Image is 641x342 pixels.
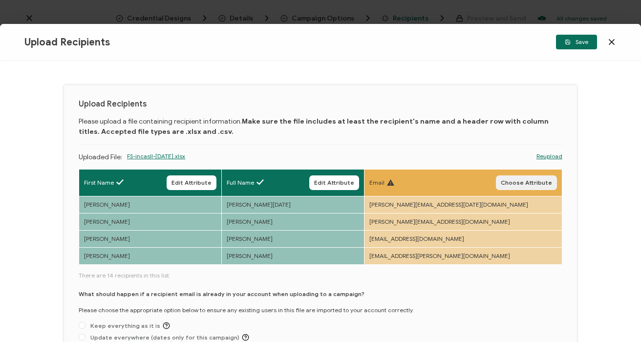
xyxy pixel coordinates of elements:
[309,175,359,190] button: Edit Attribute
[496,175,557,190] button: Choose Attribute
[369,178,385,187] span: Email
[222,231,364,248] td: [PERSON_NAME]
[85,334,249,341] span: Update everywhere (dates only for this campaign)
[364,196,562,214] td: [PERSON_NAME][EMAIL_ADDRESS][DATE][DOMAIN_NAME]
[79,116,562,137] p: Please upload a file containing recipient information.
[314,180,354,186] span: Edit Attribute
[364,214,562,231] td: [PERSON_NAME][EMAIL_ADDRESS][DOMAIN_NAME]
[79,231,222,248] td: [PERSON_NAME]
[79,214,222,231] td: [PERSON_NAME]
[79,117,549,136] b: Make sure the file includes at least the recipient's name and a header row with column titles. Ac...
[536,152,562,161] a: Reupload
[24,36,110,48] span: Upload Recipients
[364,231,562,248] td: [EMAIL_ADDRESS][DOMAIN_NAME]
[222,196,364,214] td: [PERSON_NAME][DATE]
[79,248,222,265] td: [PERSON_NAME]
[127,152,185,176] span: FS-incasll-[DATE].xlsx
[79,306,414,315] p: Please choose the appropriate option below to ensure any existing users in this file are imported...
[167,175,216,190] button: Edit Attribute
[171,180,212,186] span: Edit Attribute
[222,248,364,265] td: [PERSON_NAME]
[364,248,562,265] td: [EMAIL_ADDRESS][PERSON_NAME][DOMAIN_NAME]
[592,295,641,342] iframe: Chat Widget
[79,100,562,109] h1: Upload Recipients
[222,214,364,231] td: [PERSON_NAME]
[79,196,222,214] td: [PERSON_NAME]
[79,152,122,164] p: Uploaded File:
[556,35,597,49] button: Save
[84,178,114,187] span: First Name
[85,322,170,329] span: Keep everything as it is
[565,39,588,45] span: Save
[79,290,364,299] p: What should happen if a recipient email is already in your account when uploading to a campaign?
[79,271,562,280] span: There are 14 recipients in this list.
[501,180,552,186] span: Choose Attribute
[227,178,254,187] span: Full Name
